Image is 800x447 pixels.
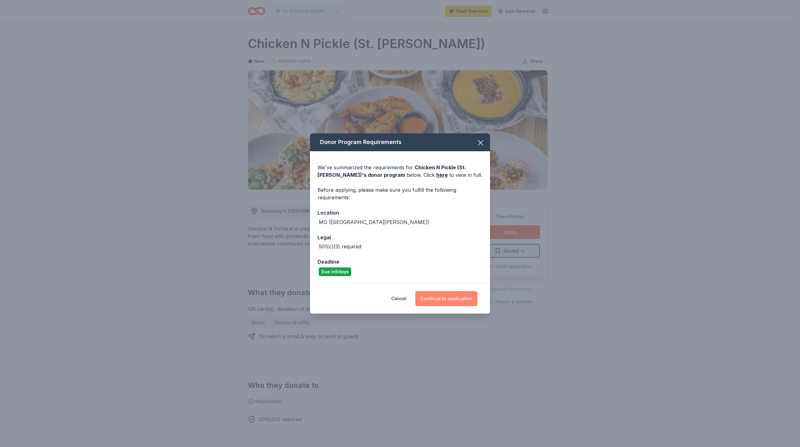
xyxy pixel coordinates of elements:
[436,171,448,179] a: here
[317,233,482,241] div: Legal
[319,267,351,276] div: Due in 5 days
[317,186,482,201] div: Before applying, please make sure you fulfill the following requirements:
[391,291,407,306] button: Cancel
[319,218,429,226] div: MO ([GEOGRAPHIC_DATA][PERSON_NAME])
[310,133,490,151] div: Donor Program Requirements
[317,209,482,217] div: Location
[415,291,477,306] button: Continue to application
[317,258,482,266] div: Deadline
[319,243,361,250] div: 501(c)(3) required
[317,164,482,179] div: We've summarized the requirements for below. Click to view in full.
